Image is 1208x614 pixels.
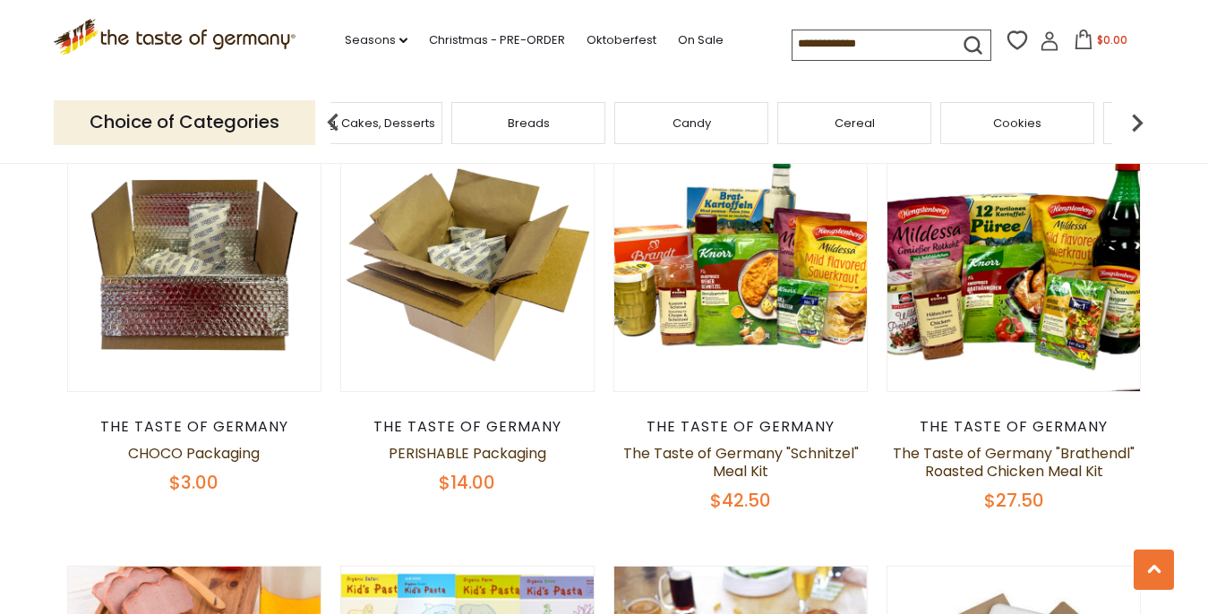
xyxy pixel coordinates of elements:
img: PERISHABLE Packaging [341,139,595,392]
a: Candy [673,116,711,130]
a: On Sale [678,30,724,50]
span: $0.00 [1097,32,1127,47]
a: Seasons [345,30,407,50]
a: CHOCO Packaging [128,443,260,464]
span: $27.50 [984,488,1044,513]
span: $42.50 [710,488,771,513]
img: The Taste of Germany "Brathendl" Roasted Chicken Meal Kit [887,139,1141,392]
a: Breads [508,116,550,130]
button: $0.00 [1063,30,1139,56]
img: The Taste of Germany "Schnitzel" Meal Kit [614,139,868,392]
a: Oktoberfest [587,30,656,50]
a: Baking, Cakes, Desserts [296,116,435,130]
div: The Taste of Germany [887,418,1142,436]
a: The Taste of Germany "Schnitzel" Meal Kit [623,443,859,482]
span: $14.00 [439,470,495,495]
img: CHOCO Packaging [68,139,321,392]
img: previous arrow [315,105,351,141]
img: next arrow [1119,105,1155,141]
div: The Taste of Germany [67,418,322,436]
div: The Taste of Germany [340,418,595,436]
span: $3.00 [169,470,218,495]
a: The Taste of Germany "Brathendl" Roasted Chicken Meal Kit [893,443,1135,482]
p: Choice of Categories [54,100,315,144]
a: Cookies [993,116,1041,130]
a: PERISHABLE Packaging [389,443,546,464]
div: The Taste of Germany [613,418,869,436]
a: Cereal [835,116,875,130]
a: Christmas - PRE-ORDER [429,30,565,50]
